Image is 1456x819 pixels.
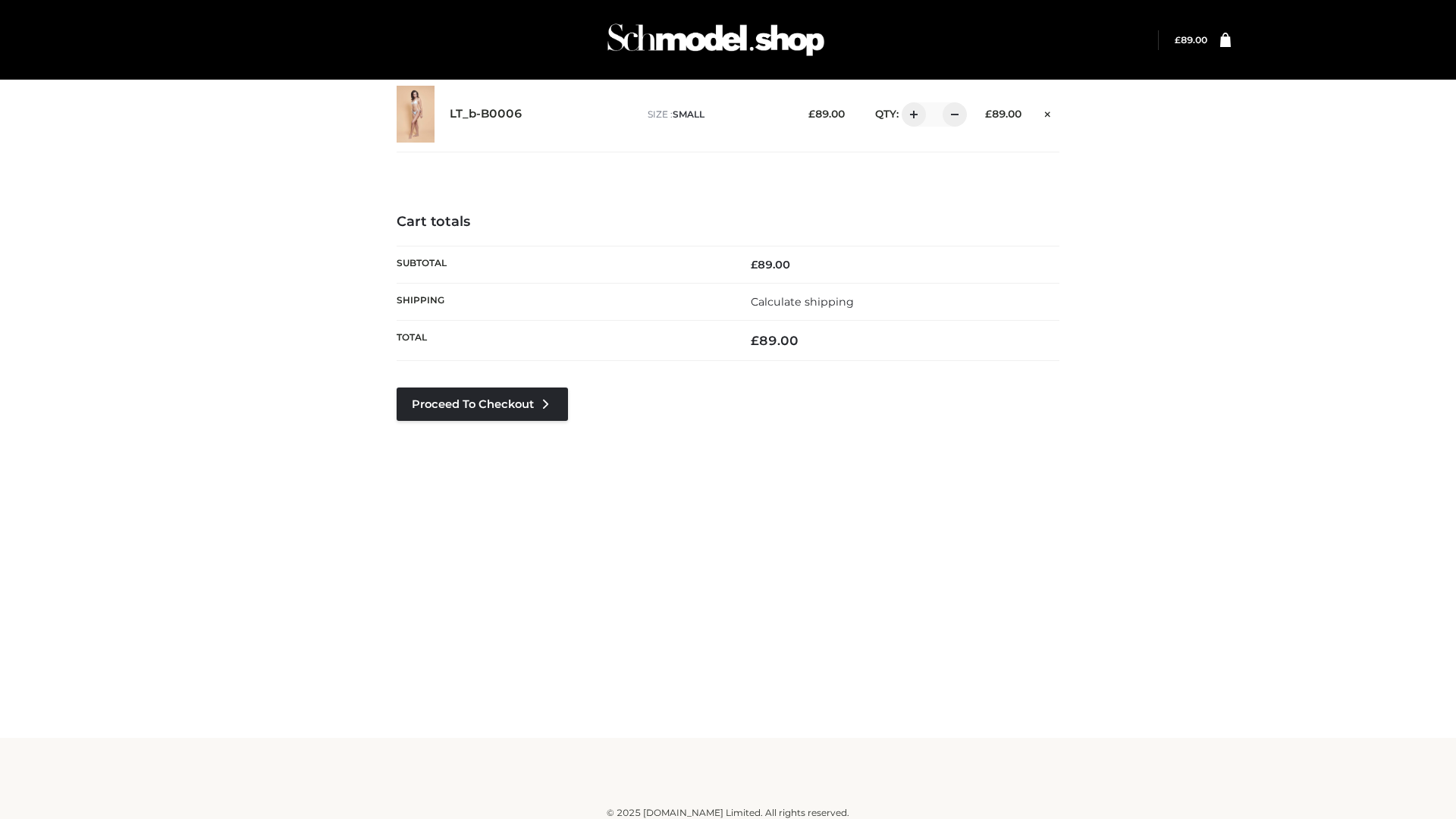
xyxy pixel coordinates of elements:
h4: Cart totals [397,214,1059,231]
a: Remove this item [1037,102,1059,122]
a: LT_b-B0006 [450,107,522,121]
a: Proceed to Checkout [397,388,568,421]
a: £89.00 [1175,34,1207,45]
bdi: 89.00 [751,258,790,271]
span: £ [808,108,815,120]
bdi: 89.00 [985,108,1021,120]
th: Total [397,321,728,361]
img: LT_b-B0006 - SMALL [397,86,435,143]
div: QTY: [860,102,962,127]
th: Subtotal [397,246,728,283]
p: size : [648,108,785,121]
span: £ [751,333,759,348]
img: Schmodel Admin 964 [602,10,830,70]
span: £ [751,258,758,271]
span: SMALL [673,108,704,120]
bdi: 89.00 [808,108,845,120]
span: £ [1175,34,1181,45]
span: £ [985,108,992,120]
th: Shipping [397,283,728,320]
bdi: 89.00 [1175,34,1207,45]
a: Calculate shipping [751,295,854,309]
bdi: 89.00 [751,333,799,348]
